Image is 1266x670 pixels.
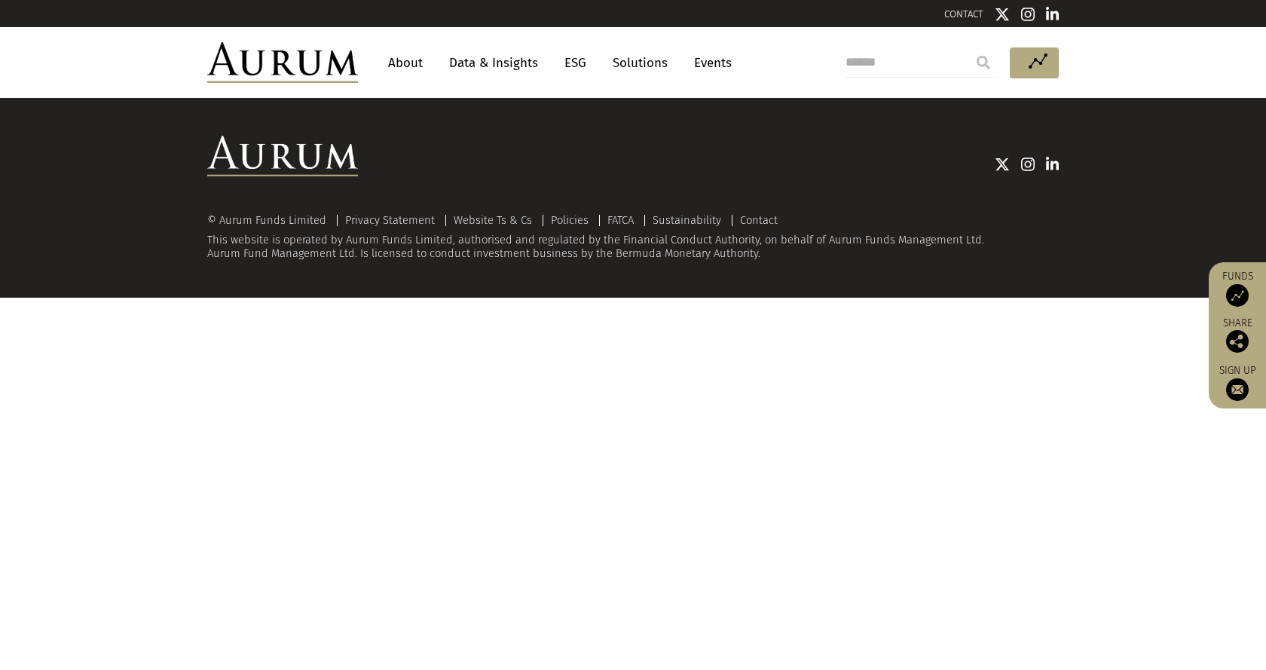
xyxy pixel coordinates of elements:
[740,213,778,227] a: Contact
[454,213,532,227] a: Website Ts & Cs
[557,49,594,77] a: ESG
[607,213,634,227] a: FATCA
[968,47,998,78] input: Submit
[944,8,983,20] a: CONTACT
[381,49,430,77] a: About
[1021,157,1035,172] img: Instagram icon
[687,49,732,77] a: Events
[995,157,1010,172] img: Twitter icon
[653,213,721,227] a: Sustainability
[995,7,1010,22] img: Twitter icon
[1021,7,1035,22] img: Instagram icon
[442,49,546,77] a: Data & Insights
[207,215,334,226] div: © Aurum Funds Limited
[1046,7,1060,22] img: Linkedin icon
[207,136,358,176] img: Aurum Logo
[1226,284,1249,307] img: Access Funds
[1046,157,1060,172] img: Linkedin icon
[605,49,675,77] a: Solutions
[551,213,589,227] a: Policies
[1216,270,1258,307] a: Funds
[207,214,1059,260] div: This website is operated by Aurum Funds Limited, authorised and regulated by the Financial Conduc...
[207,42,358,83] img: Aurum
[345,213,435,227] a: Privacy Statement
